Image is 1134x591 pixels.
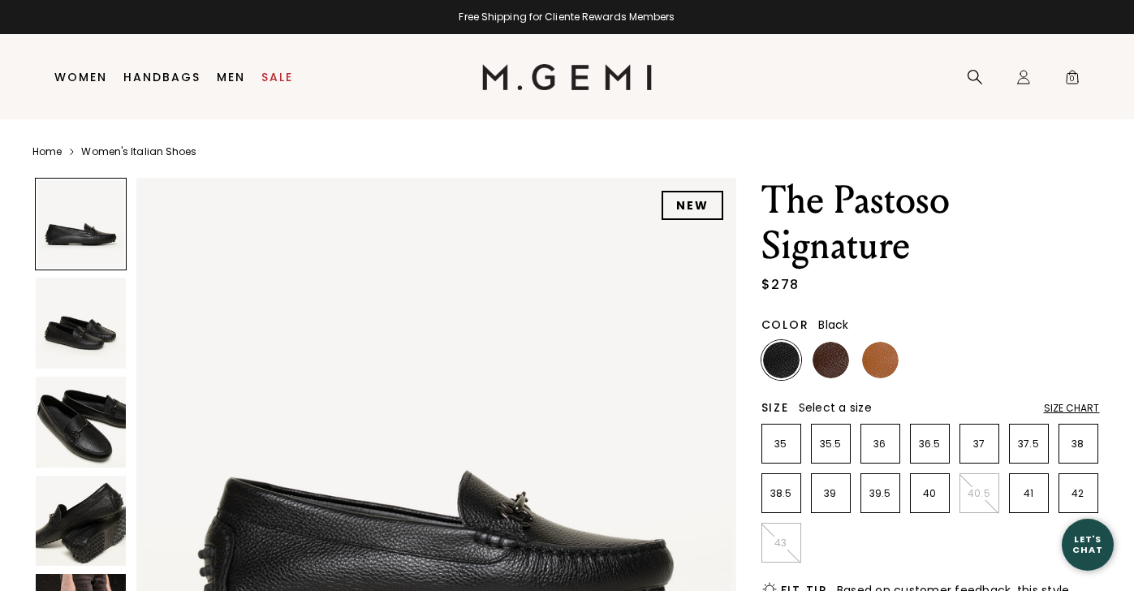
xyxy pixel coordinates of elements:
p: 36.5 [911,438,949,451]
img: The Pastoso Signature [36,476,127,567]
h2: Size [761,401,789,414]
a: Women [54,71,107,84]
p: 39 [812,487,850,500]
p: 37.5 [1010,438,1048,451]
p: 38 [1059,438,1097,451]
img: The Pastoso Signature [36,278,127,369]
span: Black [818,317,848,333]
img: Black [763,342,800,378]
p: 40 [911,487,949,500]
a: Handbags [123,71,200,84]
p: 38.5 [762,487,800,500]
a: Women's Italian Shoes [81,145,196,158]
a: Home [32,145,62,158]
p: 35 [762,438,800,451]
h2: Color [761,318,809,331]
p: 43 [762,537,800,550]
div: Let's Chat [1062,534,1114,554]
a: Men [217,71,245,84]
h1: The Pastoso Signature [761,178,1100,269]
div: NEW [662,191,723,220]
div: $278 [761,275,800,295]
span: Select a size [799,399,872,416]
p: 42 [1059,487,1097,500]
img: M.Gemi [482,64,652,90]
p: 40.5 [960,487,998,500]
span: 0 [1064,72,1080,88]
a: Sale [261,71,293,84]
p: 37 [960,438,998,451]
p: 39.5 [861,487,899,500]
div: Size Chart [1044,402,1100,415]
img: The Pastoso Signature [36,377,127,468]
img: Tan [862,342,899,378]
p: 41 [1010,487,1048,500]
p: 36 [861,438,899,451]
img: Chocolate [813,342,849,378]
p: 35.5 [812,438,850,451]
